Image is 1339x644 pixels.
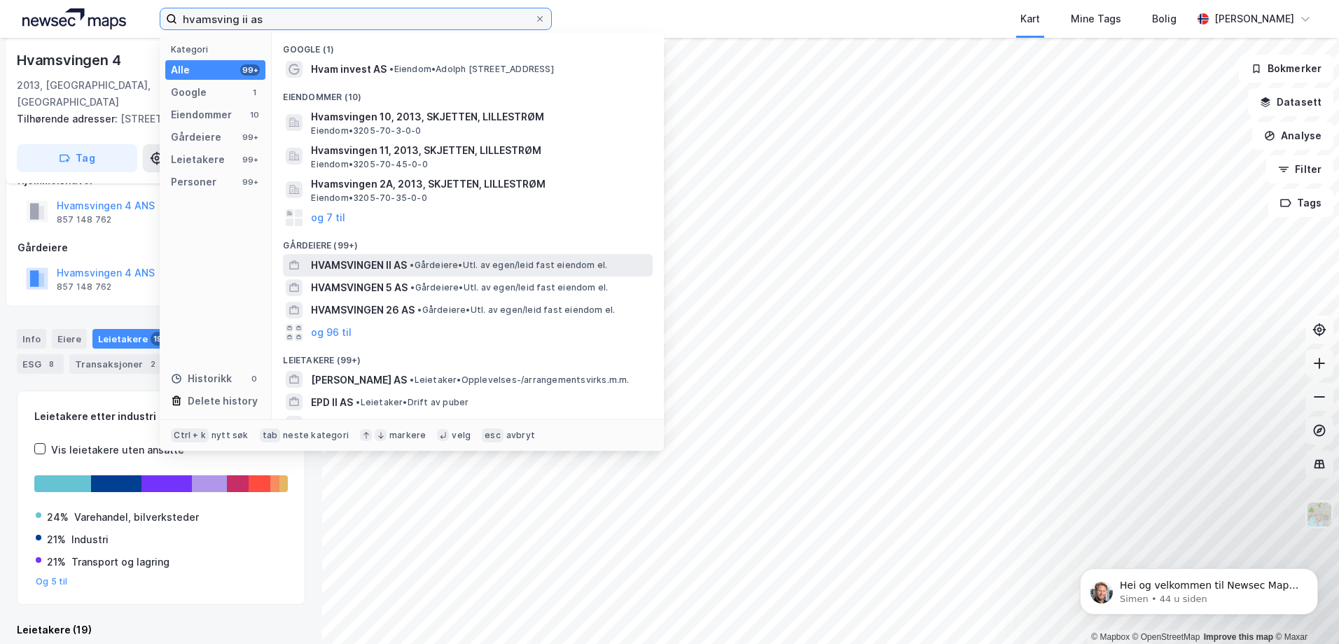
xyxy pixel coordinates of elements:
[249,87,260,98] div: 1
[69,354,165,374] div: Transaksjoner
[311,372,407,388] span: [PERSON_NAME] AS
[240,154,260,165] div: 99+
[311,108,647,125] span: Hvamsvingen 10, 2013, SKJETTEN, LILLESTRØM
[452,430,471,441] div: velg
[272,33,664,58] div: Google (1)
[34,408,288,425] div: Leietakere etter industri
[151,332,165,346] div: 19
[1268,189,1333,217] button: Tags
[47,554,66,570] div: 21%
[1071,10,1121,27] div: Mine Tags
[410,282,415,293] span: •
[1059,539,1339,637] iframe: Intercom notifications melding
[171,428,209,442] div: Ctrl + k
[311,176,647,192] span: Hvamsvingen 2A, 2013, SKJETTEN, LILLESTRØM
[260,428,281,442] div: tab
[171,84,207,101] div: Google
[249,373,260,384] div: 0
[17,354,64,374] div: ESG
[311,209,345,226] button: og 7 til
[389,64,553,75] span: Eiendom • Adolph [STREET_ADDRESS]
[211,430,249,441] div: nytt søk
[71,531,109,548] div: Industri
[17,77,230,111] div: 2013, [GEOGRAPHIC_DATA], [GEOGRAPHIC_DATA]
[36,576,68,587] button: Og 5 til
[389,430,426,441] div: markere
[17,329,46,349] div: Info
[92,329,171,349] div: Leietakere
[171,151,225,168] div: Leietakere
[1214,10,1294,27] div: [PERSON_NAME]
[311,125,421,136] span: Eiendom • 3205-70-3-0-0
[410,260,414,270] span: •
[1020,10,1040,27] div: Kart
[52,329,87,349] div: Eiere
[1091,632,1130,642] a: Mapbox
[283,430,349,441] div: neste kategori
[249,109,260,120] div: 10
[171,44,265,55] div: Kategori
[389,64,394,74] span: •
[18,239,305,256] div: Gårdeiere
[1239,55,1333,83] button: Bokmerker
[57,214,111,225] div: 857 148 762
[240,176,260,188] div: 99+
[240,132,260,143] div: 99+
[1204,632,1273,642] a: Improve this map
[171,174,216,190] div: Personer
[1132,632,1200,642] a: OpenStreetMap
[1152,10,1177,27] div: Bolig
[311,159,427,170] span: Eiendom • 3205-70-45-0-0
[171,62,190,78] div: Alle
[410,260,607,271] span: Gårdeiere • Utl. av egen/leid fast eiendom el.
[311,324,352,341] button: og 96 til
[171,129,221,146] div: Gårdeiere
[311,416,375,433] span: KENFISH II AS
[311,257,407,274] span: HVAMSVINGEN II AS
[1248,88,1333,116] button: Datasett
[356,397,469,408] span: Leietaker • Drift av puber
[188,393,258,409] div: Delete history
[311,192,426,204] span: Eiendom • 3205-70-35-0-0
[311,61,387,78] span: Hvam invest AS
[57,281,111,293] div: 857 148 762
[410,374,414,385] span: •
[17,111,294,127] div: [STREET_ADDRESS]
[311,142,647,159] span: Hvamsvingen 11, 2013, SKJETTEN, LILLESTRØM
[17,622,305,638] div: Leietakere (19)
[1266,155,1333,183] button: Filter
[17,113,120,125] span: Tilhørende adresser:
[1252,122,1333,150] button: Analyse
[356,397,360,407] span: •
[506,430,535,441] div: avbryt
[410,374,629,386] span: Leietaker • Opplevelses-/arrangementsvirks.m.m.
[272,229,664,254] div: Gårdeiere (99+)
[51,442,184,458] div: Vis leietakere uten ansatte
[171,106,232,123] div: Eiendommer
[272,344,664,369] div: Leietakere (99+)
[311,279,408,296] span: HVAMSVINGEN 5 AS
[17,144,137,172] button: Tag
[311,394,353,411] span: EPD II AS
[47,531,66,548] div: 21%
[240,64,260,76] div: 99+
[74,509,199,526] div: Varehandel, bilverksteder
[171,370,232,387] div: Historikk
[71,554,169,570] div: Transport og lagring
[17,49,123,71] div: Hvamsvingen 4
[146,357,160,371] div: 2
[177,8,534,29] input: Søk på adresse, matrikkel, gårdeiere, leietakere eller personer
[482,428,504,442] div: esc
[311,302,415,318] span: HVAMSVINGEN 26 AS
[44,357,58,371] div: 8
[417,304,615,316] span: Gårdeiere • Utl. av egen/leid fast eiendom el.
[1306,501,1333,528] img: Z
[47,509,69,526] div: 24%
[410,282,608,293] span: Gårdeiere • Utl. av egen/leid fast eiendom el.
[272,80,664,106] div: Eiendommer (10)
[417,304,422,315] span: •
